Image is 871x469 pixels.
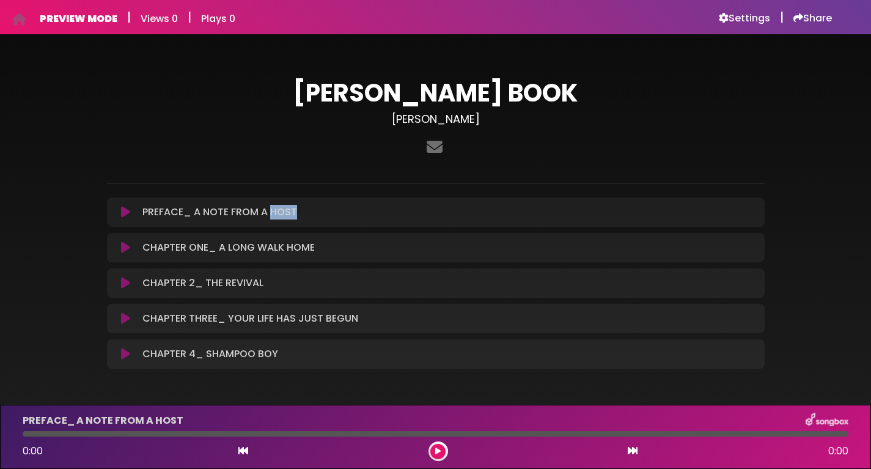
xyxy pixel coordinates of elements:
[142,276,263,290] p: CHAPTER 2_ THE REVIVAL
[107,113,765,126] h3: [PERSON_NAME]
[793,12,832,24] a: Share
[201,13,235,24] h6: Plays 0
[142,205,297,220] p: PREFACE_ A NOTE FROM A HOST
[142,347,278,361] p: CHAPTER 4_ SHAMPOO BOY
[107,78,765,108] h1: [PERSON_NAME] BOOK
[142,240,315,255] p: CHAPTER ONE_ A LONG WALK HOME
[127,10,131,24] h5: |
[40,13,117,24] h6: PREVIEW MODE
[188,10,191,24] h5: |
[141,13,178,24] h6: Views 0
[806,413,848,429] img: songbox-logo-white.png
[780,10,784,24] h5: |
[23,413,183,428] p: PREFACE_ A NOTE FROM A HOST
[142,311,358,326] p: CHAPTER THREE_ YOUR LIFE HAS JUST BEGUN
[719,12,770,24] a: Settings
